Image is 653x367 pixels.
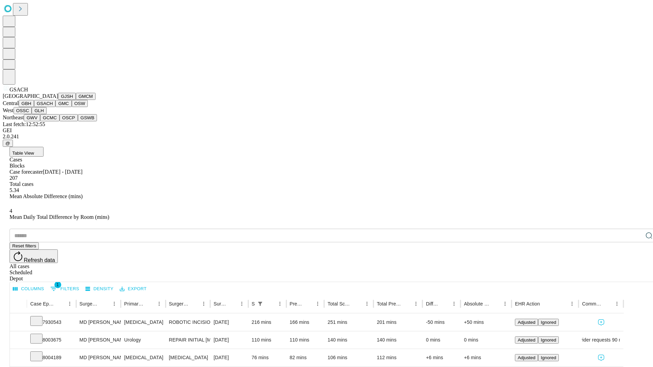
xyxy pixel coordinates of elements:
[3,115,24,120] span: Northeast
[228,299,237,309] button: Sort
[118,284,148,294] button: Export
[124,301,144,307] div: Primary Service
[214,314,245,331] div: [DATE]
[30,314,73,331] div: 7930543
[58,93,76,100] button: GJSH
[60,114,78,121] button: OSCP
[567,299,577,309] button: Menu
[5,141,10,146] span: @
[303,299,313,309] button: Sort
[440,299,449,309] button: Sort
[426,301,439,307] div: Difference
[353,299,362,309] button: Sort
[515,354,538,361] button: Adjusted
[10,147,44,157] button: Table View
[110,299,119,309] button: Menu
[252,301,255,307] div: Scheduled In Room Duration
[80,349,117,366] div: MD [PERSON_NAME] Md
[603,299,612,309] button: Sort
[464,301,490,307] div: Absolute Difference
[464,331,508,349] div: 0 mins
[124,314,162,331] div: [MEDICAL_DATA]
[290,314,321,331] div: 166 mins
[76,93,96,100] button: GMCM
[515,301,540,307] div: EHR Action
[10,87,28,92] span: GSACH
[362,299,372,309] button: Menu
[3,140,13,147] button: @
[538,354,559,361] button: Ignored
[34,100,55,107] button: GSACH
[582,331,620,349] div: provider requests 90 mins
[214,349,245,366] div: [DATE]
[80,331,117,349] div: MD [PERSON_NAME] Md
[30,331,73,349] div: 8003675
[10,242,39,249] button: Reset filters
[32,107,46,114] button: GLH
[313,299,322,309] button: Menu
[54,281,61,288] span: 1
[518,337,535,343] span: Adjusted
[411,299,421,309] button: Menu
[3,93,58,99] span: [GEOGRAPHIC_DATA]
[491,299,500,309] button: Sort
[10,193,83,199] span: Mean Absolute Difference (mins)
[377,301,401,307] div: Total Predicted Duration
[328,314,370,331] div: 251 mins
[290,349,321,366] div: 82 mins
[124,349,162,366] div: [MEDICAL_DATA]
[540,299,550,309] button: Sort
[12,243,36,248] span: Reset filters
[19,100,34,107] button: GBH
[612,299,622,309] button: Menu
[199,299,208,309] button: Menu
[10,175,18,181] span: 207
[426,331,457,349] div: 0 mins
[84,284,115,294] button: Density
[518,320,535,325] span: Adjusted
[10,214,109,220] span: Mean Daily Total Difference by Room (mins)
[252,314,283,331] div: 216 mins
[214,331,245,349] div: [DATE]
[3,127,650,134] div: GEI
[10,187,19,193] span: 5.34
[13,334,23,346] button: Expand
[255,299,265,309] button: Show filters
[290,331,321,349] div: 110 mins
[464,349,508,366] div: +6 mins
[169,301,189,307] div: Surgery Name
[24,257,55,263] span: Refresh data
[515,336,538,344] button: Adjusted
[10,169,43,175] span: Case forecaster
[145,299,154,309] button: Sort
[573,331,629,349] span: provider requests 90 mins
[100,299,110,309] button: Sort
[377,349,419,366] div: 112 mins
[169,349,207,366] div: [MEDICAL_DATA]
[80,301,99,307] div: Surgeon Name
[3,107,14,113] span: West
[11,284,46,294] button: Select columns
[3,134,650,140] div: 2.0.241
[500,299,510,309] button: Menu
[402,299,411,309] button: Sort
[3,121,45,127] span: Last fetch: 12:52:55
[426,349,457,366] div: +6 mins
[266,299,275,309] button: Sort
[449,299,459,309] button: Menu
[124,331,162,349] div: Urology
[10,208,12,214] span: 4
[154,299,164,309] button: Menu
[290,301,303,307] div: Predicted In Room Duration
[328,331,370,349] div: 140 mins
[72,100,88,107] button: OSW
[515,319,538,326] button: Adjusted
[13,317,23,329] button: Expand
[541,355,556,360] span: Ignored
[30,349,73,366] div: 8004189
[538,319,559,326] button: Ignored
[55,100,71,107] button: GMC
[40,114,60,121] button: GCMC
[24,114,40,121] button: GWV
[49,283,81,294] button: Show filters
